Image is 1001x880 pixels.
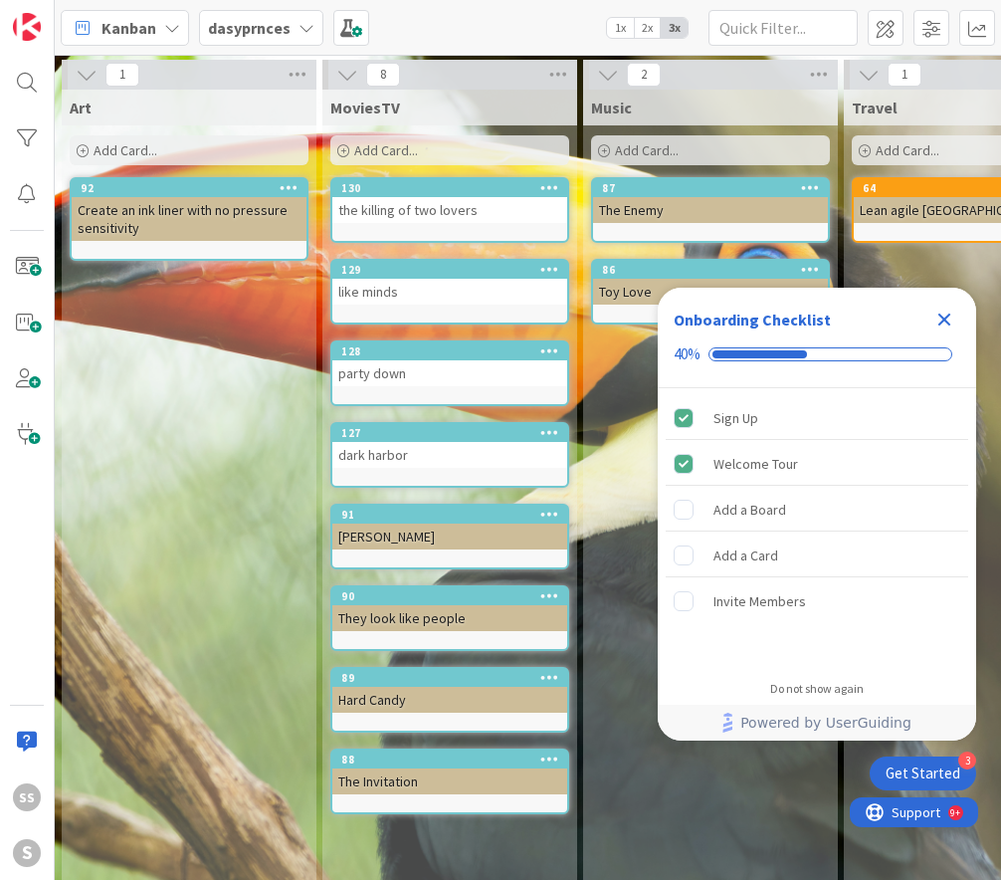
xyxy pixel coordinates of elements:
div: Do not show again [770,681,864,697]
div: Create an ink liner with no pressure sensitivity [72,197,306,241]
div: Checklist progress: 40% [674,345,960,363]
div: 90They look like people [332,587,567,631]
div: Checklist items [658,388,976,668]
a: 127dark harbor [330,422,569,488]
div: 40% [674,345,701,363]
div: Onboarding Checklist [674,308,831,331]
div: dark harbor [332,442,567,468]
div: They look like people [332,605,567,631]
a: 128party down [330,340,569,406]
div: 90 [332,587,567,605]
div: [PERSON_NAME] [332,524,567,550]
div: 87 [602,181,828,195]
div: 87The Enemy [593,179,828,223]
div: Invite Members [713,589,806,613]
a: 129like minds [330,259,569,325]
div: Invite Members is incomplete. [666,579,968,623]
div: 9+ [100,8,110,24]
div: Footer [658,705,976,741]
span: Add Card... [615,141,679,159]
div: 86 [593,261,828,279]
span: Kanban [101,16,156,40]
span: 2x [634,18,661,38]
div: 127 [332,424,567,442]
div: Close Checklist [928,304,960,335]
span: 3x [661,18,688,38]
div: 129 [332,261,567,279]
div: Sign Up is complete. [666,396,968,440]
div: Welcome Tour is complete. [666,442,968,486]
div: The Invitation [332,769,567,794]
a: 86Toy Love [591,259,830,325]
div: party down [332,360,567,386]
div: 87 [593,179,828,197]
a: 90They look like people [330,585,569,651]
div: 89Hard Candy [332,669,567,713]
div: 127 [341,426,567,440]
div: 92Create an ink liner with no pressure sensitivity [72,179,306,241]
span: 8 [366,63,400,87]
div: 129 [341,263,567,277]
div: 128party down [332,342,567,386]
a: 89Hard Candy [330,667,569,733]
input: Quick Filter... [708,10,858,46]
div: 128 [341,344,567,358]
div: 88 [341,753,567,767]
a: 87The Enemy [591,177,830,243]
div: Add a Card [713,544,778,567]
div: Add a Card is incomplete. [666,534,968,577]
div: Add a Board is incomplete. [666,488,968,532]
span: Art [70,98,92,117]
div: 88The Invitation [332,751,567,794]
span: 2 [627,63,661,87]
img: Visit kanbanzone.com [13,13,41,41]
span: Travel [852,98,898,117]
b: dasyprnces [208,18,291,38]
a: 91[PERSON_NAME] [330,504,569,569]
div: 92 [72,179,306,197]
span: Add Card... [354,141,418,159]
span: MoviesTV [330,98,400,117]
div: 129like minds [332,261,567,305]
div: 86Toy Love [593,261,828,305]
div: the killing of two lovers [332,197,567,223]
div: 88 [332,751,567,769]
div: Sign Up [713,406,758,430]
a: 92Create an ink liner with no pressure sensitivity [70,177,308,261]
div: Welcome Tour [713,452,798,476]
div: Open Get Started checklist, remaining modules: 3 [870,757,976,790]
div: SS [13,783,41,811]
div: Add a Board [713,498,786,522]
div: 91 [341,508,567,522]
div: 91[PERSON_NAME] [332,506,567,550]
div: Toy Love [593,279,828,305]
div: 130the killing of two lovers [332,179,567,223]
span: 1 [888,63,921,87]
div: 92 [81,181,306,195]
span: 1x [607,18,634,38]
span: Powered by UserGuiding [740,711,911,735]
div: The Enemy [593,197,828,223]
div: Get Started [886,764,960,783]
a: 130the killing of two lovers [330,177,569,243]
div: 89 [341,671,567,685]
div: 130 [341,181,567,195]
div: Hard Candy [332,687,567,713]
span: Support [42,3,91,27]
a: 88The Invitation [330,749,569,814]
div: S [13,839,41,867]
div: 89 [332,669,567,687]
div: 128 [332,342,567,360]
div: 86 [602,263,828,277]
div: like minds [332,279,567,305]
a: Powered by UserGuiding [668,705,966,741]
span: Add Card... [94,141,157,159]
span: Add Card... [876,141,939,159]
div: 130 [332,179,567,197]
div: 91 [332,506,567,524]
span: 1 [105,63,139,87]
div: Checklist Container [658,288,976,741]
span: Music [591,98,632,117]
div: 127dark harbor [332,424,567,468]
div: 90 [341,589,567,603]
